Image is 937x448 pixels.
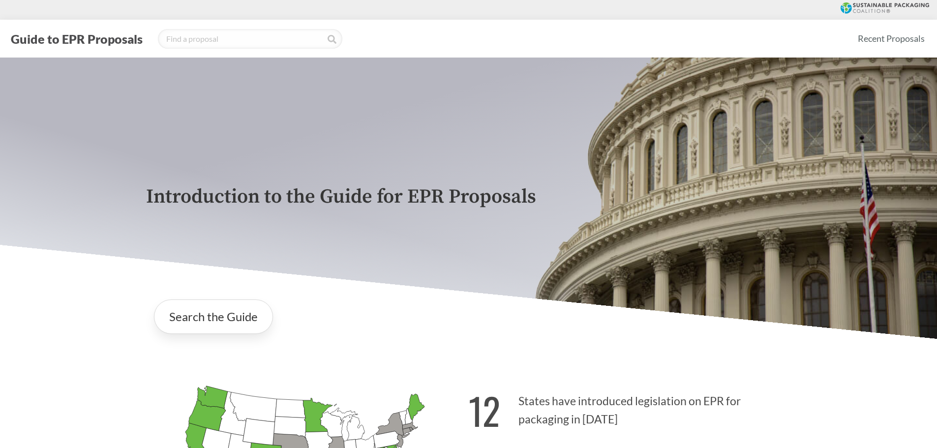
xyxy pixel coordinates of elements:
[853,28,929,50] a: Recent Proposals
[8,31,146,47] button: Guide to EPR Proposals
[469,377,791,438] p: States have introduced legislation on EPR for packaging in [DATE]
[146,186,791,208] p: Introduction to the Guide for EPR Proposals
[469,383,500,438] strong: 12
[154,299,273,334] a: Search the Guide
[158,29,342,49] input: Find a proposal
